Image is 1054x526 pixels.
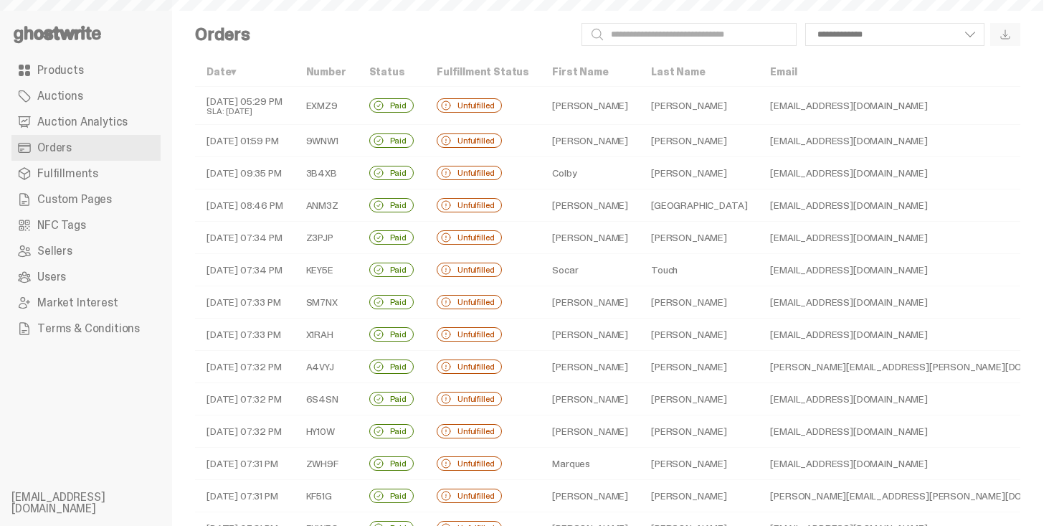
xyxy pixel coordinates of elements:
[640,383,759,415] td: [PERSON_NAME]
[195,448,295,480] td: [DATE] 07:31 PM
[295,351,358,383] td: A4VYJ
[295,57,358,87] th: Number
[640,222,759,254] td: [PERSON_NAME]
[11,187,161,212] a: Custom Pages
[369,392,414,406] div: Paid
[195,125,295,157] td: [DATE] 01:59 PM
[11,492,184,515] li: [EMAIL_ADDRESS][DOMAIN_NAME]
[437,327,502,342] div: Unfulfilled
[541,351,640,383] td: [PERSON_NAME]
[37,297,118,309] span: Market Interest
[295,319,358,351] td: X1RAH
[11,290,161,316] a: Market Interest
[541,189,640,222] td: [PERSON_NAME]
[541,415,640,448] td: [PERSON_NAME]
[206,65,236,78] a: Date▾
[369,263,414,277] div: Paid
[11,109,161,135] a: Auction Analytics
[437,230,502,245] div: Unfulfilled
[369,98,414,113] div: Paid
[541,480,640,512] td: [PERSON_NAME]
[195,415,295,448] td: [DATE] 07:32 PM
[295,254,358,286] td: KEY5E
[37,245,72,257] span: Sellers
[11,57,161,83] a: Products
[295,480,358,512] td: KF51G
[295,189,358,222] td: ANM3Z
[437,98,502,113] div: Unfulfilled
[640,125,759,157] td: [PERSON_NAME]
[195,26,250,43] h4: Orders
[541,383,640,415] td: [PERSON_NAME]
[369,166,414,180] div: Paid
[37,116,128,128] span: Auction Analytics
[437,360,502,374] div: Unfulfilled
[37,168,98,179] span: Fulfillments
[437,133,502,148] div: Unfulfilled
[541,157,640,189] td: Colby
[369,360,414,374] div: Paid
[437,166,502,180] div: Unfulfilled
[195,351,295,383] td: [DATE] 07:32 PM
[11,83,161,109] a: Auctions
[11,264,161,290] a: Users
[369,456,414,471] div: Paid
[195,222,295,254] td: [DATE] 07:34 PM
[195,383,295,415] td: [DATE] 07:32 PM
[640,87,759,125] td: [PERSON_NAME]
[195,319,295,351] td: [DATE] 07:33 PM
[295,286,358,319] td: SM7NX
[195,286,295,319] td: [DATE] 07:33 PM
[369,424,414,438] div: Paid
[640,319,759,351] td: [PERSON_NAME]
[640,189,759,222] td: [GEOGRAPHIC_DATA]
[195,157,295,189] td: [DATE] 09:35 PM
[369,295,414,309] div: Paid
[37,90,83,102] span: Auctions
[37,65,84,76] span: Products
[541,87,640,125] td: [PERSON_NAME]
[541,125,640,157] td: [PERSON_NAME]
[437,198,502,212] div: Unfulfilled
[37,220,86,231] span: NFC Tags
[11,238,161,264] a: Sellers
[11,316,161,342] a: Terms & Conditions
[295,87,358,125] td: EXMZ9
[369,198,414,212] div: Paid
[437,392,502,406] div: Unfulfilled
[295,222,358,254] td: Z3PJP
[425,57,541,87] th: Fulfillment Status
[295,125,358,157] td: 9WNW1
[195,87,295,125] td: [DATE] 05:29 PM
[437,456,502,471] div: Unfulfilled
[358,57,425,87] th: Status
[295,157,358,189] td: 3B4XB
[640,351,759,383] td: [PERSON_NAME]
[640,480,759,512] td: [PERSON_NAME]
[295,383,358,415] td: 6S4SN
[37,142,72,154] span: Orders
[640,254,759,286] td: Touch
[295,415,358,448] td: HY10W
[640,286,759,319] td: [PERSON_NAME]
[437,295,502,309] div: Unfulfilled
[37,194,112,205] span: Custom Pages
[37,271,66,283] span: Users
[640,448,759,480] td: [PERSON_NAME]
[11,212,161,238] a: NFC Tags
[195,480,295,512] td: [DATE] 07:31 PM
[206,107,283,116] div: SLA: [DATE]
[195,189,295,222] td: [DATE] 08:46 PM
[37,323,140,334] span: Terms & Conditions
[369,230,414,245] div: Paid
[437,263,502,277] div: Unfulfilled
[11,135,161,161] a: Orders
[369,489,414,503] div: Paid
[640,157,759,189] td: [PERSON_NAME]
[11,161,161,187] a: Fulfillments
[295,448,358,480] td: ZWH9F
[541,319,640,351] td: [PERSON_NAME]
[541,57,640,87] th: First Name
[195,254,295,286] td: [DATE] 07:34 PM
[541,286,640,319] td: [PERSON_NAME]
